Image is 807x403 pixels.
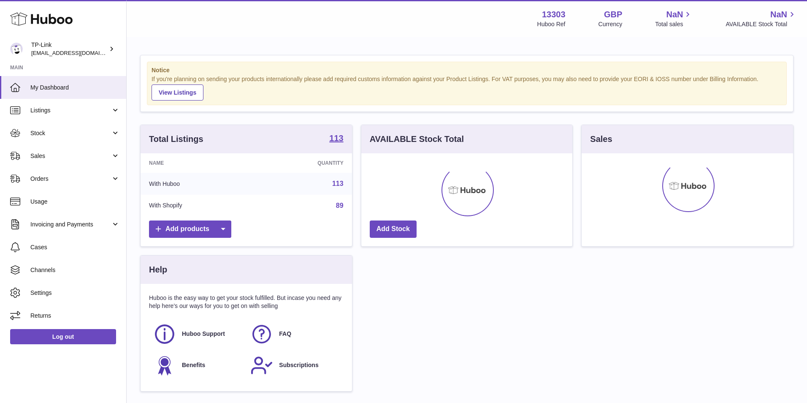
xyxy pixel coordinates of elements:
[279,361,318,369] span: Subscriptions
[30,198,120,206] span: Usage
[655,9,693,28] a: NaN Total sales
[30,221,111,229] span: Invoicing and Payments
[182,361,205,369] span: Benefits
[250,323,339,346] a: FAQ
[590,133,612,145] h3: Sales
[30,129,111,137] span: Stock
[30,84,120,92] span: My Dashboard
[370,133,464,145] h3: AVAILABLE Stock Total
[141,173,255,195] td: With Huboo
[604,9,622,20] strong: GBP
[31,49,124,56] span: [EMAIL_ADDRESS][DOMAIN_NAME]
[149,133,203,145] h3: Total Listings
[726,20,797,28] span: AVAILABLE Stock Total
[149,221,231,238] a: Add products
[279,330,291,338] span: FAQ
[666,9,683,20] span: NaN
[655,20,693,28] span: Total sales
[152,84,203,101] a: View Listings
[726,9,797,28] a: NaN AVAILABLE Stock Total
[141,195,255,217] td: With Shopify
[370,221,417,238] a: Add Stock
[329,134,343,142] strong: 113
[30,106,111,114] span: Listings
[30,289,120,297] span: Settings
[250,354,339,377] a: Subscriptions
[152,75,782,101] div: If you're planning on sending your products internationally please add required customs informati...
[30,243,120,251] span: Cases
[329,134,343,144] a: 113
[153,354,242,377] a: Benefits
[153,323,242,346] a: Huboo Support
[141,153,255,173] th: Name
[31,41,107,57] div: TP-Link
[332,180,344,187] a: 113
[542,9,566,20] strong: 13303
[152,66,782,74] strong: Notice
[255,153,352,173] th: Quantity
[30,266,120,274] span: Channels
[30,175,111,183] span: Orders
[537,20,566,28] div: Huboo Ref
[30,152,111,160] span: Sales
[770,9,787,20] span: NaN
[30,312,120,320] span: Returns
[149,294,344,310] p: Huboo is the easy way to get your stock fulfilled. But incase you need any help here's our ways f...
[10,329,116,344] a: Log out
[10,43,23,55] img: internalAdmin-13303@internal.huboo.com
[336,202,344,209] a: 89
[598,20,623,28] div: Currency
[182,330,225,338] span: Huboo Support
[149,264,167,275] h3: Help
